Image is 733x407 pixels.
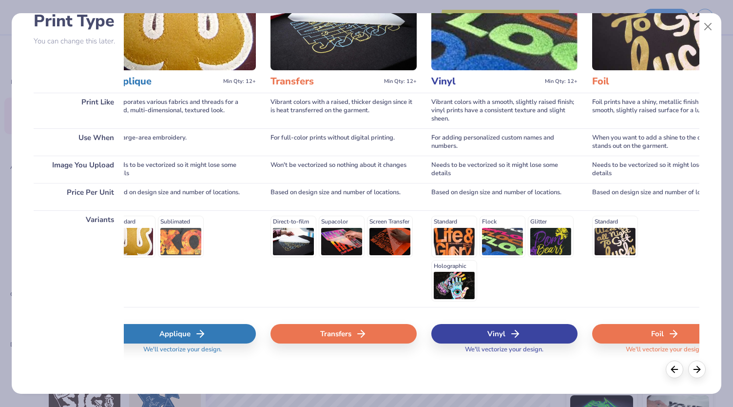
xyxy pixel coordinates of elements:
[431,75,541,88] h3: Vinyl
[110,128,256,156] div: For large-area embroidery.
[110,75,219,88] h3: Applique
[384,78,417,85] span: Min Qty: 12+
[270,128,417,156] div: For full-color prints without digital printing.
[139,346,226,360] span: We'll vectorize your design.
[545,78,578,85] span: Min Qty: 12+
[431,128,578,156] div: For adding personalized custom names and numbers.
[110,324,256,344] div: Applique
[270,183,417,210] div: Based on design size and number of locations.
[110,156,256,183] div: Needs to be vectorized so it might lose some details
[270,324,417,344] div: Transfers
[34,128,124,156] div: Use When
[431,183,578,210] div: Based on design size and number of locations.
[34,93,124,128] div: Print Like
[622,346,708,360] span: We'll vectorize your design.
[431,93,578,128] div: Vibrant colors with a smooth, slightly raised finish; vinyl prints have a consistent texture and ...
[270,156,417,183] div: Won't be vectorized so nothing about it changes
[431,156,578,183] div: Needs to be vectorized so it might lose some details
[110,183,256,210] div: Based on design size and number of locations.
[592,75,702,88] h3: Foil
[270,75,380,88] h3: Transfers
[34,37,124,45] p: You can change this later.
[461,346,547,360] span: We'll vectorize your design.
[34,156,124,183] div: Image You Upload
[223,78,256,85] span: Min Qty: 12+
[431,324,578,344] div: Vinyl
[34,183,124,210] div: Price Per Unit
[110,93,256,128] div: Incorporates various fabrics and threads for a raised, multi-dimensional, textured look.
[34,210,124,307] div: Variants
[270,93,417,128] div: Vibrant colors with a raised, thicker design since it is heat transferred on the garment.
[699,18,717,36] button: Close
